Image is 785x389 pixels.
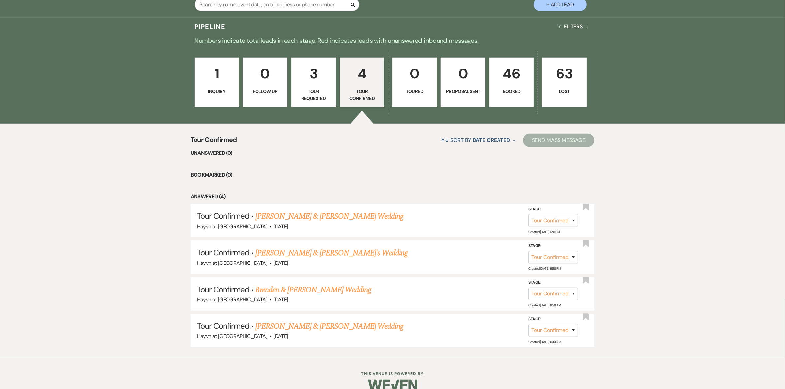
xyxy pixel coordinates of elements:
p: Inquiry [199,88,235,95]
p: 46 [494,63,529,85]
p: 0 [445,63,481,85]
p: 63 [546,63,582,85]
a: Brenden & [PERSON_NAME] Wedding [256,284,371,296]
a: 1Inquiry [195,58,239,107]
span: Hayvn at [GEOGRAPHIC_DATA] [197,296,267,303]
p: Lost [546,88,582,95]
span: Tour Confirmed [197,247,250,258]
p: Follow Up [247,88,283,95]
button: Sort By Date Created [438,131,518,149]
span: [DATE] [273,333,288,340]
span: Created: [DATE] 8:58 AM [528,303,561,307]
button: Filters [555,18,590,35]
li: Bookmarked (0) [191,171,595,179]
a: 46Booked [489,58,534,107]
p: Tour Confirmed [344,88,380,102]
label: Stage: [528,206,578,213]
a: 63Lost [542,58,587,107]
label: Stage: [528,316,578,323]
a: [PERSON_NAME] & [PERSON_NAME]'s Wedding [256,247,408,259]
p: Booked [494,88,529,95]
p: 4 [344,63,380,85]
span: Date Created [473,137,510,144]
span: [DATE] [273,296,288,303]
a: 4Tour Confirmed [340,58,384,107]
a: [PERSON_NAME] & [PERSON_NAME] Wedding [256,320,403,332]
span: Tour Confirmed [197,211,250,221]
li: Unanswered (0) [191,149,595,157]
span: Created: [DATE] 6:44 AM [528,340,561,344]
p: Toured [397,88,433,95]
span: Hayvn at [GEOGRAPHIC_DATA] [197,223,267,230]
p: 3 [296,63,332,85]
p: 1 [199,63,235,85]
p: Tour Requested [296,88,332,102]
span: Created: [DATE] 9:58 PM [528,266,560,270]
p: 0 [397,63,433,85]
span: [DATE] [273,223,288,230]
p: Proposal Sent [445,88,481,95]
span: Tour Confirmed [197,284,250,294]
p: Numbers indicate total leads in each stage. Red indicates leads with unanswered inbound messages. [155,35,630,46]
a: 0Follow Up [243,58,287,107]
li: Answered (4) [191,192,595,201]
a: [PERSON_NAME] & [PERSON_NAME] Wedding [256,210,403,222]
button: Send Mass Message [523,134,595,147]
a: 3Tour Requested [291,58,336,107]
span: ↑↓ [441,137,449,144]
span: Created: [DATE] 1:26 PM [528,230,559,234]
span: [DATE] [273,260,288,266]
span: Hayvn at [GEOGRAPHIC_DATA] [197,260,267,266]
label: Stage: [528,279,578,286]
span: Tour Confirmed [191,135,237,149]
a: 0Toured [392,58,437,107]
span: Hayvn at [GEOGRAPHIC_DATA] [197,333,267,340]
label: Stage: [528,242,578,250]
a: 0Proposal Sent [441,58,485,107]
span: Tour Confirmed [197,321,250,331]
p: 0 [247,63,283,85]
h3: Pipeline [195,22,226,31]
